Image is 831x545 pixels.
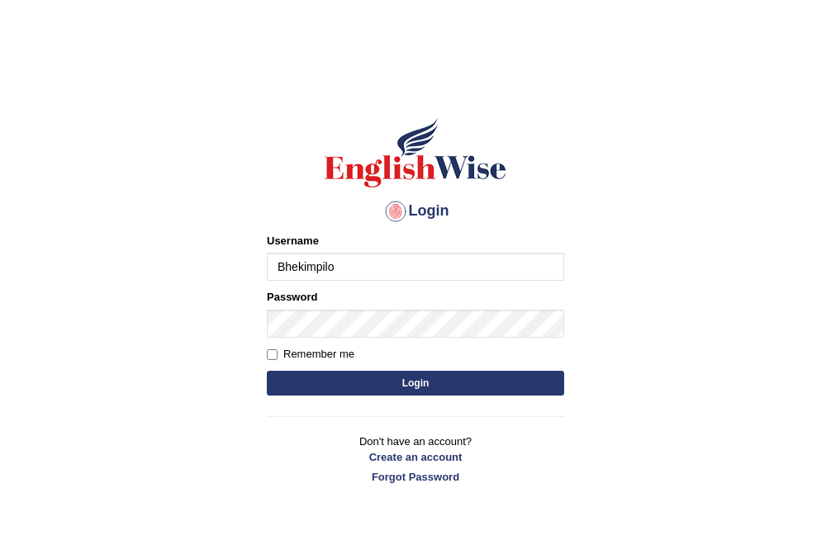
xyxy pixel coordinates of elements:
[267,349,278,360] input: Remember me
[267,371,564,396] button: Login
[267,449,564,465] a: Create an account
[321,116,510,190] img: Logo of English Wise sign in for intelligent practice with AI
[267,233,319,249] label: Username
[267,198,564,225] h4: Login
[267,346,354,363] label: Remember me
[267,289,317,305] label: Password
[267,469,564,485] a: Forgot Password
[267,434,564,485] p: Don't have an account?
